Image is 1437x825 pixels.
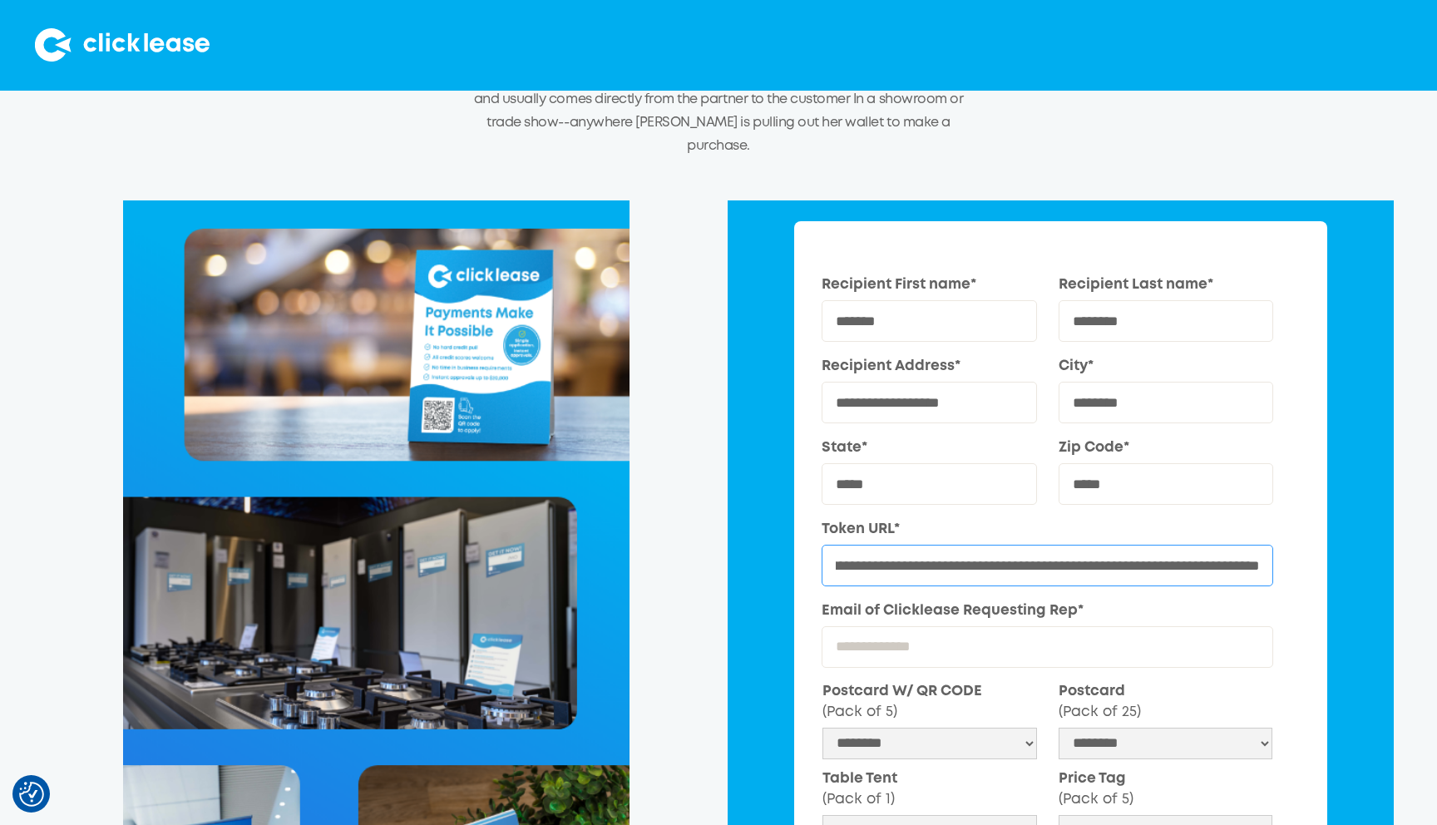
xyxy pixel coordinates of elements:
[473,65,964,157] p: POP is Point-of-Purchase Marketing Materials. P OP is always customer-facing and usually comes di...
[822,357,1036,378] label: Recipient Address*
[19,782,44,807] button: Consent Preferences
[1059,438,1273,459] label: Zip Code*
[822,275,1036,296] label: Recipient First name*
[822,769,1036,811] label: Table Tent
[822,520,1273,541] label: Token URL*
[822,601,1273,622] label: Email of Clicklease Requesting Rep*
[1059,357,1273,378] label: City*
[1059,706,1141,719] span: (Pack of 25)
[35,28,210,62] img: Clicklease logo
[822,793,895,806] span: (Pack of 1)
[822,706,897,719] span: (Pack of 5)
[822,438,1036,459] label: State*
[19,782,44,807] img: Revisit consent button
[1059,793,1133,806] span: (Pack of 5)
[1059,275,1273,296] label: Recipient Last name*
[1059,769,1272,811] label: Price Tag
[1059,682,1272,724] label: Postcard
[822,682,1036,724] label: Postcard W/ QR CODE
